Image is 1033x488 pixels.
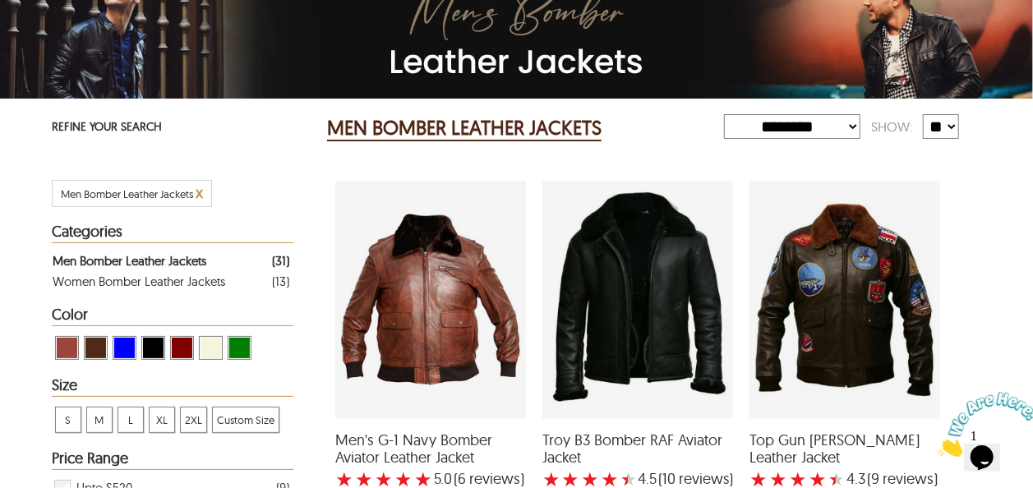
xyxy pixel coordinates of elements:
span: ) [867,471,938,487]
span: x [196,183,203,202]
span: ) [454,471,524,487]
span: S [56,407,81,432]
label: 5 rating [414,471,432,487]
span: Top Gun Tom Cruise Leather Jacket [749,431,940,467]
span: Men's G-1 Navy Bomber Aviator Leather Jacket [335,431,526,467]
div: Women Bomber Leather Jackets [53,271,225,292]
div: Heading Filter Men Bomber Leather Jackets by Size [52,377,293,397]
div: View L Men Bomber Leather Jackets [118,407,144,433]
span: L [118,407,143,432]
div: Heading Filter Men Bomber Leather Jackets by Categories [52,223,293,243]
div: Heading Filter Men Bomber Leather Jackets by Color [52,306,293,326]
label: 3 rating [375,471,393,487]
span: (10 [658,471,676,487]
div: Men Bomber Leather Jackets 31 Results Found [327,112,705,145]
span: XL [150,407,174,432]
div: View M Men Bomber Leather Jackets [86,407,113,433]
label: 3 rating [789,471,807,487]
label: 5.0 [434,471,452,487]
div: View Blue Men Bomber Leather Jackets [113,336,136,360]
span: (6 [454,471,466,487]
div: Show: [860,113,923,141]
span: Filter Men Bomber Leather Jackets [61,187,193,200]
div: View Maroon Men Bomber Leather Jackets [170,336,194,360]
span: M [87,407,112,432]
span: Custom Size [213,407,279,432]
label: 5 rating [620,471,637,487]
div: Men Bomber Leather Jackets [53,251,206,271]
span: 1 [7,7,13,21]
label: 4 rating [601,471,619,487]
h2: MEN BOMBER LEATHER JACKETS [327,115,602,141]
a: Filter Men Bomber Leather Jackets [53,251,289,271]
label: 2 rating [769,471,787,487]
div: View Custom Size Men Bomber Leather Jackets [212,407,279,433]
div: View Cognac Men Bomber Leather Jackets [55,336,79,360]
span: ) [658,471,733,487]
label: 2 rating [355,471,373,487]
label: 1 rating [335,471,353,487]
a: Cancel Filter [196,187,203,200]
label: 4 rating [394,471,413,487]
label: 3 rating [581,471,599,487]
div: View Black Men Bomber Leather Jackets [141,336,165,360]
span: 2XL [181,407,206,432]
div: ( 31 ) [272,251,289,271]
label: 1 rating [542,471,560,487]
div: ( 13 ) [272,271,289,292]
div: View Brown ( Brand Color ) Men Bomber Leather Jackets [84,336,108,360]
div: View S Men Bomber Leather Jackets [55,407,81,433]
label: 4.3 [846,471,865,487]
span: Troy B3 Bomber RAF Aviator Jacket [542,431,733,467]
a: Filter Women Bomber Leather Jackets [53,271,289,292]
img: Chat attention grabber [7,7,108,71]
label: 2 rating [562,471,580,487]
div: View Green Men Bomber Leather Jackets [228,336,251,360]
iframe: chat widget [931,385,1033,463]
div: View Beige Men Bomber Leather Jackets [199,336,223,360]
div: Heading Filter Men Bomber Leather Jackets by Price Range [52,450,293,470]
span: reviews [676,471,729,487]
span: reviews [466,471,520,487]
label: 1 rating [749,471,768,487]
div: View XL Men Bomber Leather Jackets [149,407,175,433]
p: REFINE YOUR SEARCH [52,115,293,140]
label: 4 rating [809,471,827,487]
span: reviews [879,471,934,487]
label: 4.5 [639,471,657,487]
span: (9 [867,471,879,487]
div: View 2XL Men Bomber Leather Jackets [180,407,207,433]
label: 5 rating [828,471,845,487]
